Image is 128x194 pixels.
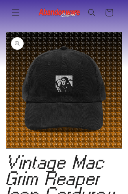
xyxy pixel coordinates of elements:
summary: Menu [7,4,24,21]
summary: Search [83,4,100,21]
media-gallery: Gallery Viewer [6,30,122,151]
a: Abandonware [35,4,83,21]
img: Abandonware [39,7,80,18]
